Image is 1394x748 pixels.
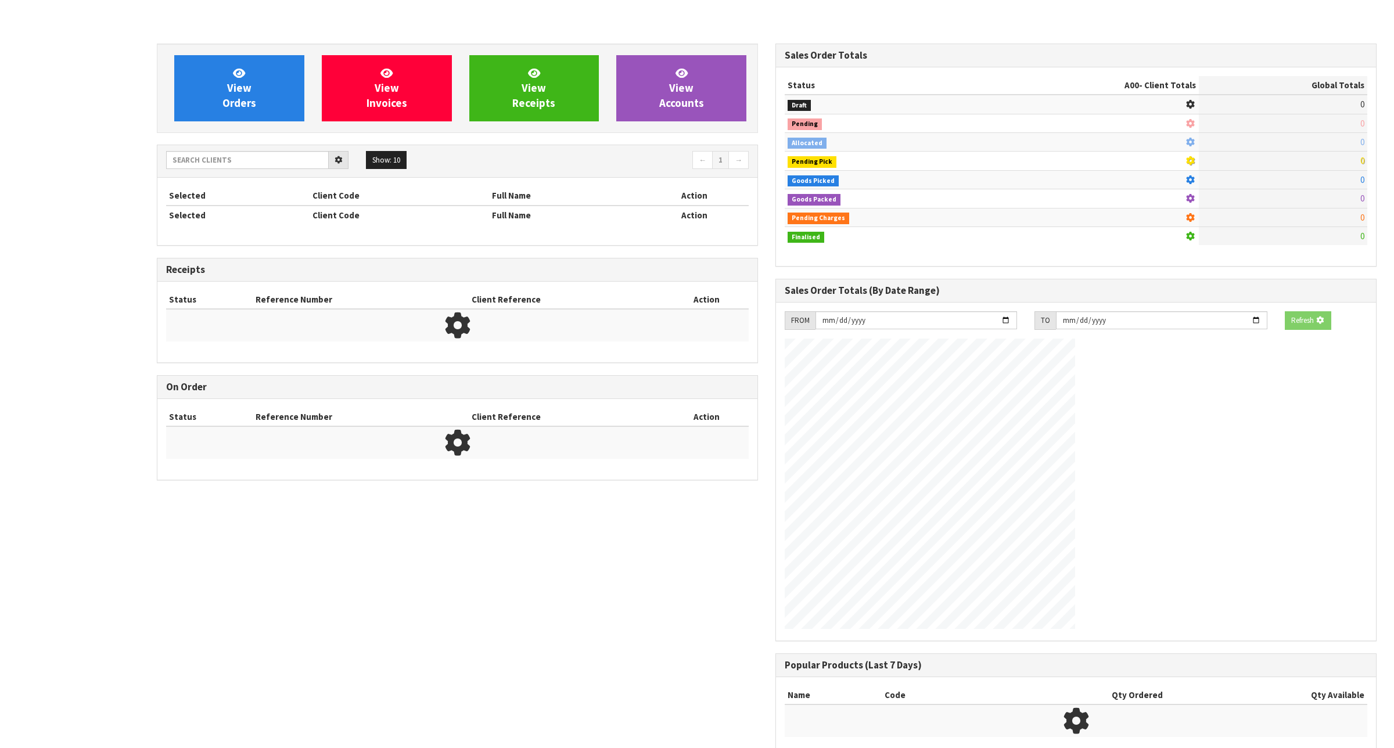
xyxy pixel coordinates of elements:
[1360,193,1364,204] span: 0
[166,206,310,224] th: Selected
[166,186,310,205] th: Selected
[366,151,407,170] button: Show: 10
[1124,80,1139,91] span: A00
[882,686,972,704] th: Code
[712,151,729,170] a: 1
[1360,212,1364,223] span: 0
[788,138,827,149] span: Allocated
[659,66,704,110] span: View Accounts
[166,151,329,169] input: Search clients
[616,55,746,121] a: ViewAccounts
[1199,76,1367,95] th: Global Totals
[222,66,256,110] span: View Orders
[641,206,749,224] th: Action
[641,186,749,205] th: Action
[785,76,977,95] th: Status
[1360,231,1364,242] span: 0
[1360,99,1364,110] span: 0
[489,186,641,205] th: Full Name
[469,408,665,426] th: Client Reference
[788,175,839,187] span: Goods Picked
[1285,311,1331,330] button: Refresh
[466,151,749,171] nav: Page navigation
[469,290,665,309] th: Client Reference
[310,186,488,205] th: Client Code
[166,290,253,309] th: Status
[322,55,452,121] a: ViewInvoices
[310,206,488,224] th: Client Code
[367,66,407,110] span: View Invoices
[1360,155,1364,166] span: 0
[166,382,749,393] h3: On Order
[469,55,599,121] a: ViewReceipts
[788,100,811,112] span: Draft
[512,66,555,110] span: View Receipts
[665,408,749,426] th: Action
[1360,118,1364,129] span: 0
[785,285,1367,296] h3: Sales Order Totals (By Date Range)
[1166,686,1367,704] th: Qty Available
[166,264,749,275] h3: Receipts
[692,151,713,170] a: ←
[785,660,1367,671] h3: Popular Products (Last 7 Days)
[788,156,836,168] span: Pending Pick
[1034,311,1056,330] div: TO
[166,408,253,426] th: Status
[665,290,749,309] th: Action
[253,290,469,309] th: Reference Number
[972,686,1166,704] th: Qty Ordered
[785,50,1367,61] h3: Sales Order Totals
[728,151,749,170] a: →
[1360,174,1364,185] span: 0
[785,311,815,330] div: FROM
[788,118,822,130] span: Pending
[788,194,840,206] span: Goods Packed
[788,232,824,243] span: Finalised
[253,408,469,426] th: Reference Number
[174,55,304,121] a: ViewOrders
[785,686,882,704] th: Name
[1360,136,1364,148] span: 0
[788,213,849,224] span: Pending Charges
[489,206,641,224] th: Full Name
[977,76,1199,95] th: - Client Totals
